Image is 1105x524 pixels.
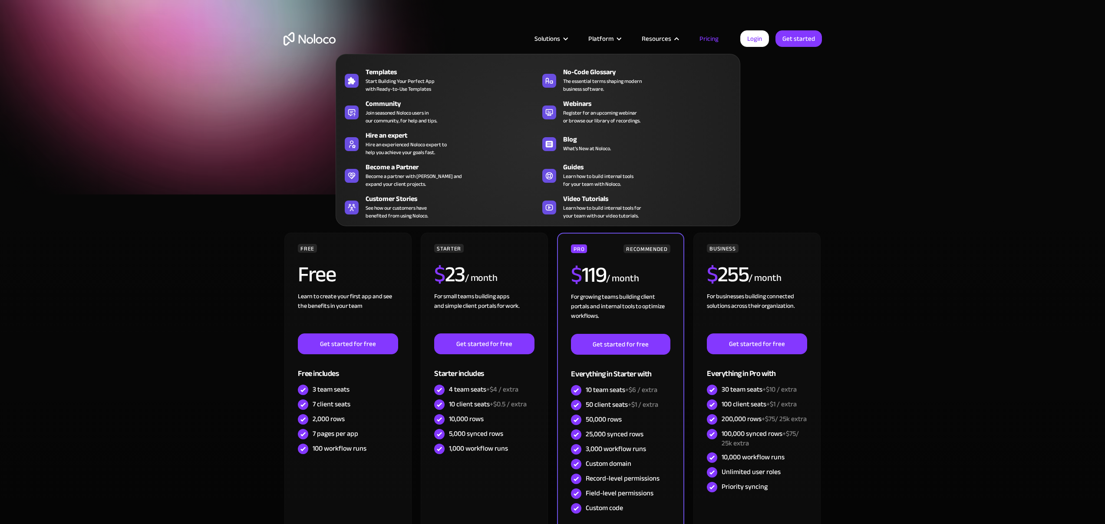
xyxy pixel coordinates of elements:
[586,415,622,424] div: 50,000 rows
[563,134,739,145] div: Blog
[366,109,437,125] span: Join seasoned Noloco users in our community, for help and tips.
[563,109,640,125] span: Register for an upcoming webinar or browse our library of recordings.
[722,427,799,450] span: +$75/ 25k extra
[722,467,781,477] div: Unlimited user roles
[490,398,527,411] span: +$0.5 / extra
[298,244,317,253] div: FREE
[366,162,542,172] div: Become a Partner
[571,244,587,253] div: PRO
[434,244,463,253] div: STARTER
[722,399,797,409] div: 100 client seats
[571,264,606,286] h2: 119
[366,204,428,220] span: See how our customers have benefited from using Noloco.
[775,30,822,47] a: Get started
[642,33,671,44] div: Resources
[336,42,740,226] nav: Resources
[298,354,398,382] div: Free includes
[366,77,435,93] span: Start Building Your Perfect App with Ready-to-Use Templates
[434,254,445,295] span: $
[689,33,729,44] a: Pricing
[366,172,462,188] div: Become a partner with [PERSON_NAME] and expand your client projects.
[606,272,639,286] div: / month
[766,398,797,411] span: +$1 / extra
[563,67,739,77] div: No-Code Glossary
[586,459,631,468] div: Custom domain
[563,194,739,204] div: Video Tutorials
[340,160,538,190] a: Become a PartnerBecome a partner with [PERSON_NAME] andexpand your client projects.
[722,429,807,448] div: 100,000 synced rows
[313,444,366,453] div: 100 workflow runs
[534,33,560,44] div: Solutions
[722,452,785,462] div: 10,000 workflow runs
[571,355,670,383] div: Everything in Starter with
[313,385,350,394] div: 3 team seats
[588,33,614,44] div: Platform
[707,244,738,253] div: BUSINESS
[366,194,542,204] div: Customer Stories
[449,429,503,438] div: 5,000 synced rows
[563,145,611,152] span: What's New at Noloco.
[538,97,736,126] a: WebinarsRegister for an upcoming webinaror browse our library of recordings.
[707,254,718,295] span: $
[707,354,807,382] div: Everything in Pro with
[762,383,797,396] span: +$10 / extra
[486,383,518,396] span: +$4 / extra
[434,333,534,354] a: Get started for free
[313,399,350,409] div: 7 client seats
[707,264,749,285] h2: 255
[538,129,736,158] a: BlogWhat's New at Noloco.
[563,172,633,188] span: Learn how to build internal tools for your team with Noloco.
[340,97,538,126] a: CommunityJoin seasoned Noloco users inour community, for help and tips.
[449,399,527,409] div: 10 client seats
[313,414,345,424] div: 2,000 rows
[449,444,508,453] div: 1,000 workflow runs
[434,264,465,285] h2: 23
[284,74,822,100] h1: A plan for organizations of all sizes
[366,99,542,109] div: Community
[313,429,358,438] div: 7 pages per app
[465,271,498,285] div: / month
[538,65,736,95] a: No-Code GlossaryThe essential terms shaping modernbusiness software.
[722,482,768,491] div: Priority syncing
[340,65,538,95] a: TemplatesStart Building Your Perfect Appwith Ready-to-Use Templates
[449,414,484,424] div: 10,000 rows
[586,474,660,483] div: Record-level permissions
[577,33,631,44] div: Platform
[571,292,670,334] div: For growing teams building client portals and internal tools to optimize workflows.
[340,192,538,221] a: Customer StoriesSee how our customers havebenefited from using Noloco.
[524,33,577,44] div: Solutions
[366,130,542,141] div: Hire an expert
[449,385,518,394] div: 4 team seats
[586,400,658,409] div: 50 client seats
[586,503,623,513] div: Custom code
[366,67,542,77] div: Templates
[707,333,807,354] a: Get started for free
[298,333,398,354] a: Get started for free
[340,129,538,158] a: Hire an expertHire an experienced Noloco expert tohelp you achieve your goals fast.
[563,77,642,93] span: The essential terms shaping modern business software.
[298,292,398,333] div: Learn to create your first app and see the benefits in your team ‍
[625,383,657,396] span: +$6 / extra
[366,141,447,156] div: Hire an experienced Noloco expert to help you achieve your goals fast.
[571,254,582,295] span: $
[722,385,797,394] div: 30 team seats
[722,414,807,424] div: 200,000 rows
[538,192,736,221] a: Video TutorialsLearn how to build internal tools foryour team with our video tutorials.
[284,32,336,46] a: home
[586,488,653,498] div: Field-level permissions
[586,444,646,454] div: 3,000 workflow runs
[631,33,689,44] div: Resources
[740,30,769,47] a: Login
[762,412,807,425] span: +$75/ 25k extra
[563,99,739,109] div: Webinars
[434,354,534,382] div: Starter includes
[298,264,336,285] h2: Free
[563,162,739,172] div: Guides
[571,334,670,355] a: Get started for free
[623,244,670,253] div: RECOMMENDED
[434,292,534,333] div: For small teams building apps and simple client portals for work. ‍
[538,160,736,190] a: GuidesLearn how to build internal toolsfor your team with Noloco.
[707,292,807,333] div: For businesses building connected solutions across their organization. ‍
[586,385,657,395] div: 10 team seats
[563,204,641,220] span: Learn how to build internal tools for your team with our video tutorials.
